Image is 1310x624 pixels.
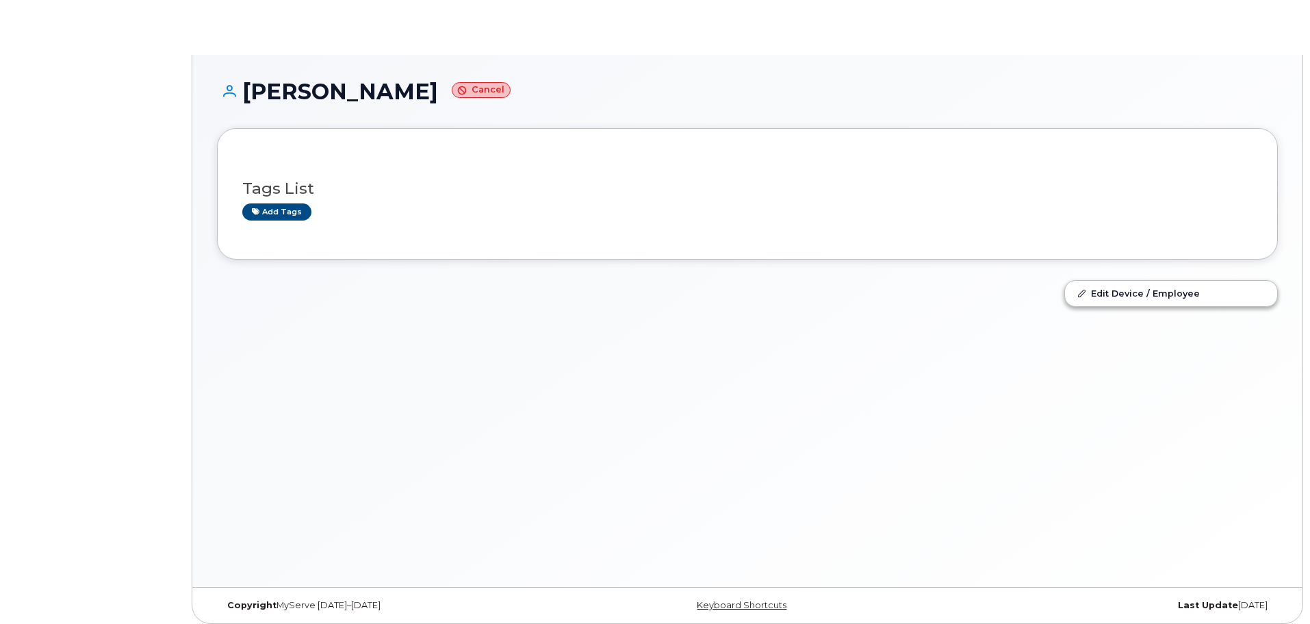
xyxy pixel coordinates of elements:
strong: Last Update [1178,600,1238,610]
a: Keyboard Shortcuts [697,600,786,610]
div: MyServe [DATE]–[DATE] [217,600,571,611]
div: [DATE] [924,600,1278,611]
a: Add tags [242,203,311,221]
a: Edit Device / Employee [1065,281,1277,305]
small: Cancel [452,82,511,98]
strong: Copyright [227,600,277,610]
h1: [PERSON_NAME] [217,79,1278,103]
h3: Tags List [242,180,1253,197]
